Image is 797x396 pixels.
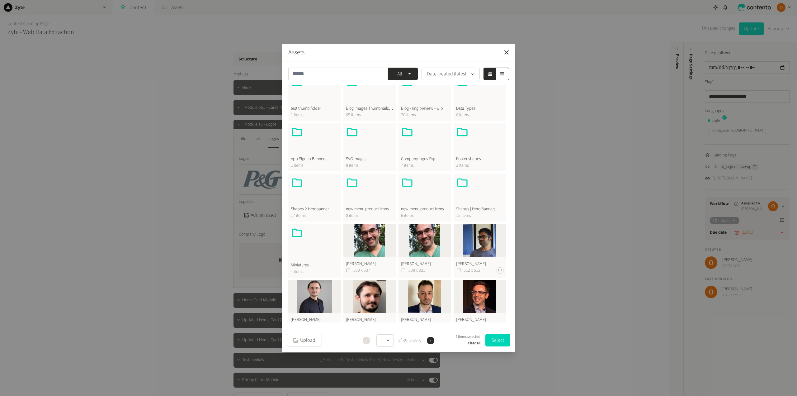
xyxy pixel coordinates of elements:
[456,212,504,219] span: 15 items
[401,105,449,112] span: Blog - Img preview - wip
[485,334,510,346] button: Select
[291,112,338,118] span: 1 items
[343,174,396,222] button: new menu product icons0 items
[346,112,394,118] span: 65 items
[454,73,506,121] button: Data Types6 items
[287,334,322,346] button: Upload
[291,262,338,269] span: Miniatures
[376,334,394,347] button: 1
[456,112,504,118] span: 6 items
[422,68,480,80] button: Date created (latest)
[343,73,396,121] button: Blog Images Thumbnails Blog revamp65 items
[288,48,304,57] button: Assets
[398,73,451,121] button: Blog - Img preview - wip20 items
[288,123,341,171] button: App SIgnup Banners1 items
[291,269,338,275] span: 4 items
[456,162,504,169] span: 3 items
[455,334,480,340] span: 4 items selected
[346,156,394,162] span: SVG images
[346,212,394,219] span: 0 items
[346,105,394,112] span: Blog Images Thumbnails Blog revamp
[401,162,449,169] span: 7 items
[388,68,418,80] button: All
[346,162,394,169] span: 8 items
[454,123,506,171] button: Footer shapes3 items
[393,70,407,78] span: All
[456,105,504,112] span: Data Types
[291,156,338,162] span: App SIgnup Banners
[396,337,421,344] span: of 39 pages
[288,174,341,222] button: Shapes 2 Herobanner17 items
[291,162,338,169] span: 1 items
[401,156,449,162] span: Company logos Svg
[401,206,449,212] span: new menu product icons
[468,340,480,347] button: Clear all
[454,174,506,222] button: Shapes | Hero Banners15 items
[288,224,341,278] button: Miniatures4 items
[398,123,451,171] button: Company logos Svg7 items
[291,212,338,219] span: 17 items
[401,112,449,118] span: 20 items
[291,105,338,112] span: test thumb folder
[291,206,338,212] span: Shapes 2 Herobanner
[343,123,396,171] button: SVG images8 items
[288,73,341,121] button: test thumb folder1 items
[346,206,394,212] span: new menu product icons
[456,206,504,212] span: Shapes | Hero Banners
[456,156,504,162] span: Footer shapes
[401,212,449,219] span: 6 items
[398,174,451,222] button: new menu product icons6 items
